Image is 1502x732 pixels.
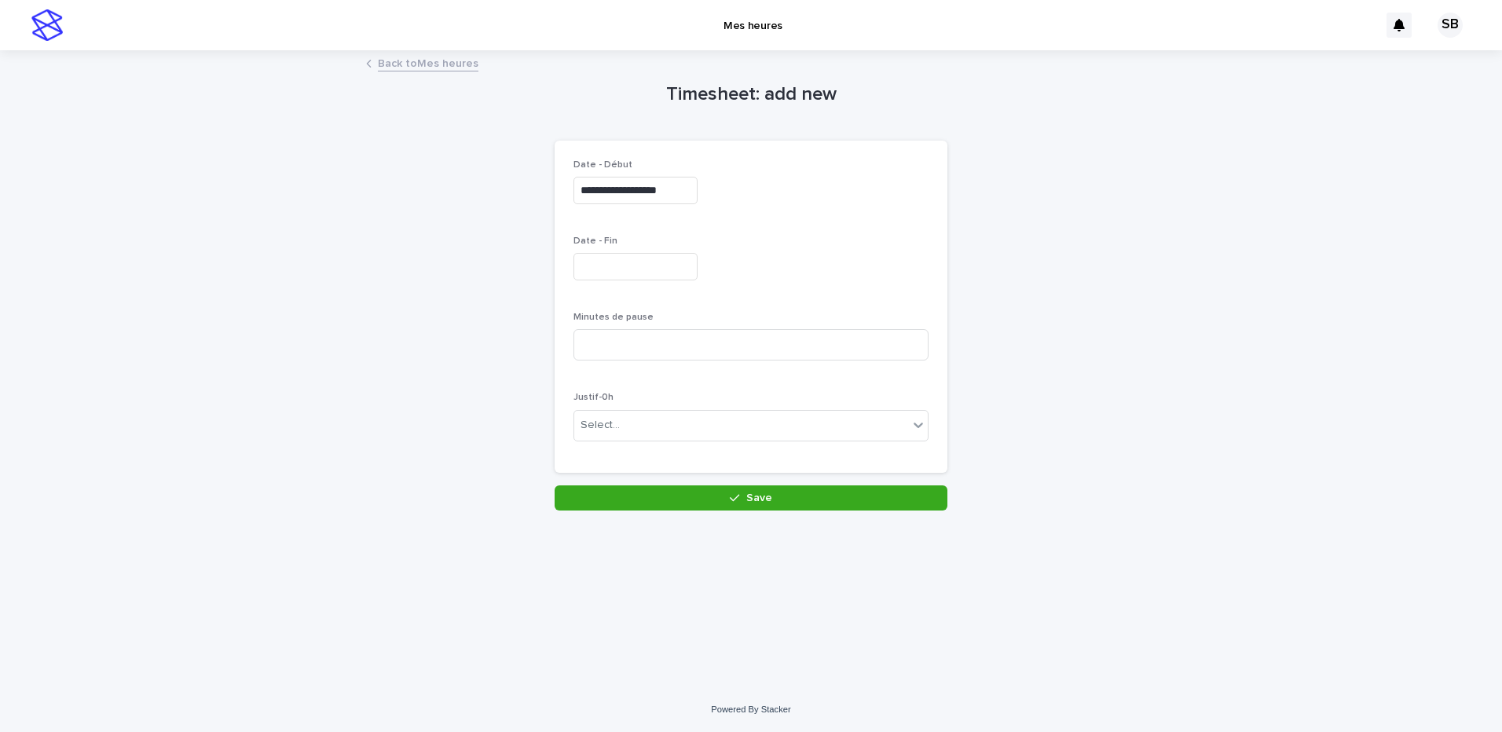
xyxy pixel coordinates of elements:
[573,236,617,246] span: Date - Fin
[555,83,947,106] h1: Timesheet: add new
[746,492,772,503] span: Save
[31,9,63,41] img: stacker-logo-s-only.png
[573,160,632,170] span: Date - Début
[581,417,620,434] div: Select...
[573,313,654,322] span: Minutes de pause
[711,705,790,714] a: Powered By Stacker
[1438,13,1463,38] div: SB
[573,393,614,402] span: Justif-0h
[555,485,947,511] button: Save
[378,53,478,71] a: Back toMes heures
